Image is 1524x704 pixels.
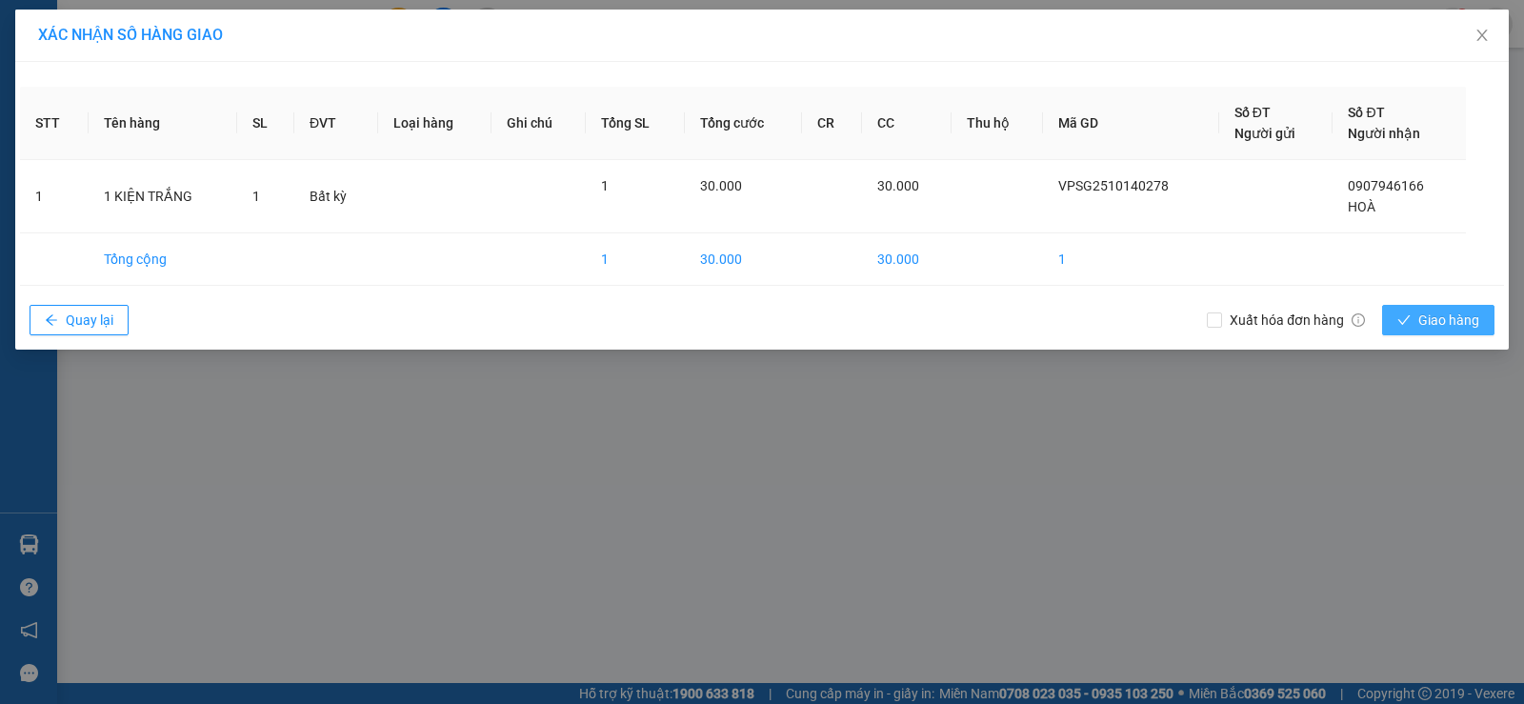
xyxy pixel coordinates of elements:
[1474,28,1490,43] span: close
[1348,126,1420,141] span: Người nhận
[45,313,58,329] span: arrow-left
[294,160,378,233] td: Bất kỳ
[89,233,237,286] td: Tổng cộng
[491,87,587,160] th: Ghi chú
[378,87,491,160] th: Loại hàng
[66,310,113,331] span: Quay lại
[952,87,1043,160] th: Thu hộ
[685,233,802,286] td: 30.000
[237,87,294,160] th: SL
[89,160,237,233] td: 1 KIỆN TRẮNG
[685,87,802,160] th: Tổng cước
[1234,105,1271,120] span: Số ĐT
[1348,199,1375,214] span: HOÀ
[586,233,684,286] td: 1
[1348,105,1384,120] span: Số ĐT
[38,26,223,44] span: XÁC NHẬN SỐ HÀNG GIAO
[1058,178,1169,193] span: VPSG2510140278
[252,189,260,204] span: 1
[89,87,237,160] th: Tên hàng
[700,178,742,193] span: 30.000
[862,87,952,160] th: CC
[802,87,861,160] th: CR
[1348,178,1424,193] span: 0907946166
[1352,313,1365,327] span: info-circle
[862,233,952,286] td: 30.000
[601,178,609,193] span: 1
[877,178,919,193] span: 30.000
[1043,233,1218,286] td: 1
[30,305,129,335] button: arrow-leftQuay lại
[1382,305,1494,335] button: checkGiao hàng
[1418,310,1479,331] span: Giao hàng
[1234,126,1295,141] span: Người gửi
[20,87,89,160] th: STT
[1043,87,1218,160] th: Mã GD
[1397,313,1411,329] span: check
[586,87,684,160] th: Tổng SL
[1222,310,1373,331] span: Xuất hóa đơn hàng
[20,160,89,233] td: 1
[294,87,378,160] th: ĐVT
[1455,10,1509,63] button: Close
